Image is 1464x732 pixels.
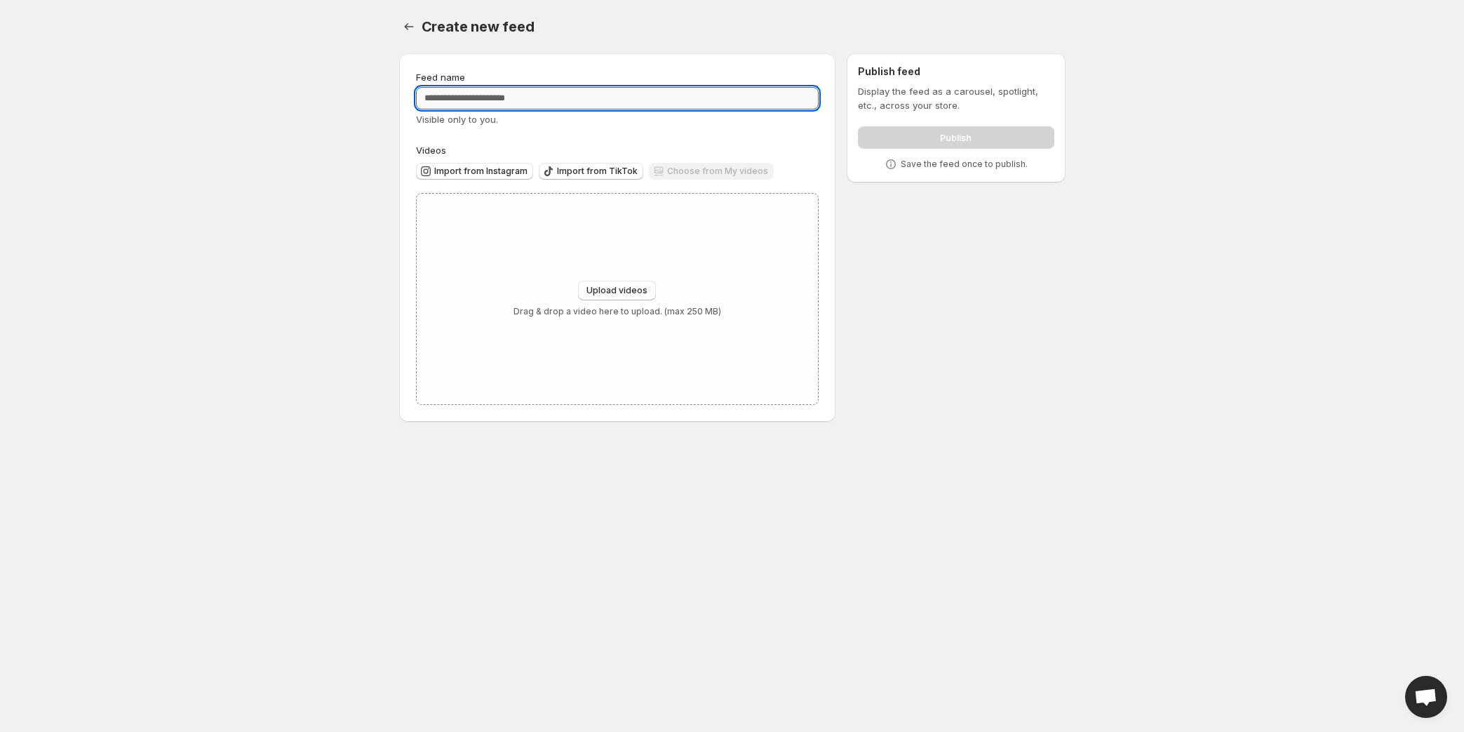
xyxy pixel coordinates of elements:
p: Drag & drop a video here to upload. (max 250 MB) [513,306,721,317]
button: Import from Instagram [416,163,533,180]
span: Visible only to you. [416,114,498,125]
span: Feed name [416,72,465,83]
h2: Publish feed [858,65,1054,79]
span: Videos [416,145,446,156]
p: Display the feed as a carousel, spotlight, etc., across your store. [858,84,1054,112]
a: Open chat [1405,676,1447,718]
button: Upload videos [578,281,656,300]
span: Import from TikTok [557,166,638,177]
button: Settings [399,17,419,36]
p: Save the feed once to publish. [901,159,1028,170]
span: Import from Instagram [434,166,528,177]
span: Create new feed [422,18,535,35]
span: Upload videos [586,285,647,296]
button: Import from TikTok [539,163,643,180]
